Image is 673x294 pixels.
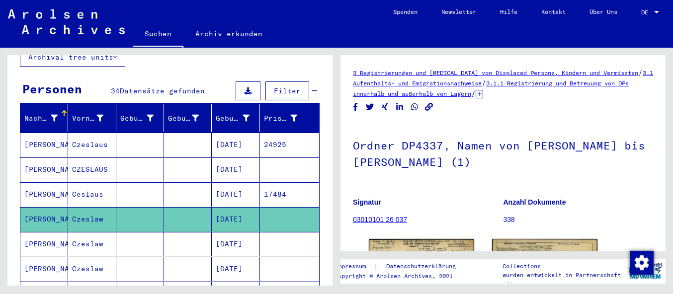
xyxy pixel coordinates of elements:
[183,22,274,46] a: Archiv erkunden
[20,232,68,256] mat-cell: [PERSON_NAME]
[504,215,654,225] p: 338
[133,22,183,48] a: Suchen
[168,110,211,126] div: Geburt‏
[212,104,259,132] mat-header-cell: Geburtsdatum
[24,113,58,124] div: Nachname
[395,101,405,113] button: Share on LinkedIn
[471,89,476,98] span: /
[212,232,259,256] mat-cell: [DATE]
[8,9,125,34] img: Arolsen_neg.svg
[164,104,212,132] mat-header-cell: Geburt‏
[20,207,68,231] mat-cell: [PERSON_NAME]
[72,113,103,124] div: Vorname
[410,101,420,113] button: Share on WhatsApp
[378,261,468,272] a: Datenschutzerklärung
[20,182,68,207] mat-cell: [PERSON_NAME]
[264,110,310,126] div: Prisoner #
[353,79,629,97] a: 3.1.1 Registrierung und Betreuung von DPs innerhalb und außerhalb von Lagern
[380,101,390,113] button: Share on Xing
[353,198,381,206] b: Signatur
[353,216,407,223] a: 03010101 26 037
[120,110,166,126] div: Geburtsname
[212,257,259,281] mat-cell: [DATE]
[168,113,199,124] div: Geburt‏
[216,110,261,126] div: Geburtsdatum
[260,104,319,132] mat-header-cell: Prisoner #
[20,48,125,67] button: Archival tree units
[627,258,664,283] img: yv_logo.png
[212,133,259,157] mat-cell: [DATE]
[116,104,164,132] mat-header-cell: Geburtsname
[212,207,259,231] mat-cell: [DATE]
[20,157,68,182] mat-cell: [PERSON_NAME]
[353,69,638,76] a: 3 Registrierungen und [MEDICAL_DATA] von Displaced Persons, Kindern und Vermissten
[212,157,259,182] mat-cell: [DATE]
[68,104,116,132] mat-header-cell: Vorname
[120,113,154,124] div: Geburtsname
[72,110,115,126] div: Vorname
[335,261,468,272] div: |
[68,157,116,182] mat-cell: CZESLAUS
[630,251,654,275] img: Zustimmung ändern
[629,250,653,274] div: Zustimmung ändern
[265,81,309,100] button: Filter
[216,113,249,124] div: Geburtsdatum
[641,9,652,16] span: DE
[68,207,116,231] mat-cell: Czeslaw
[274,86,301,95] span: Filter
[504,198,566,206] b: Anzahl Dokumente
[365,101,375,113] button: Share on Twitter
[335,272,468,281] p: Copyright © Arolsen Archives, 2021
[335,261,374,272] a: Impressum
[111,86,120,95] span: 34
[68,133,116,157] mat-cell: Czeslaus
[20,133,68,157] mat-cell: [PERSON_NAME]
[68,232,116,256] mat-cell: Czeslaw
[22,80,82,98] div: Personen
[264,113,297,124] div: Prisoner #
[503,253,625,271] p: Die Arolsen Archives Online-Collections
[68,182,116,207] mat-cell: Ceslaus
[20,257,68,281] mat-cell: [PERSON_NAME]
[212,182,259,207] mat-cell: [DATE]
[503,271,625,289] p: wurden entwickelt in Partnerschaft mit
[350,101,361,113] button: Share on Facebook
[260,133,319,157] mat-cell: 24925
[353,123,653,183] h1: Ordner DP4337, Namen von [PERSON_NAME] bis [PERSON_NAME] (1)
[638,68,643,77] span: /
[24,110,70,126] div: Nachname
[482,78,486,87] span: /
[260,182,319,207] mat-cell: 17484
[120,86,205,95] span: Datensätze gefunden
[68,257,116,281] mat-cell: Czeslaw
[424,101,434,113] button: Copy link
[20,104,68,132] mat-header-cell: Nachname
